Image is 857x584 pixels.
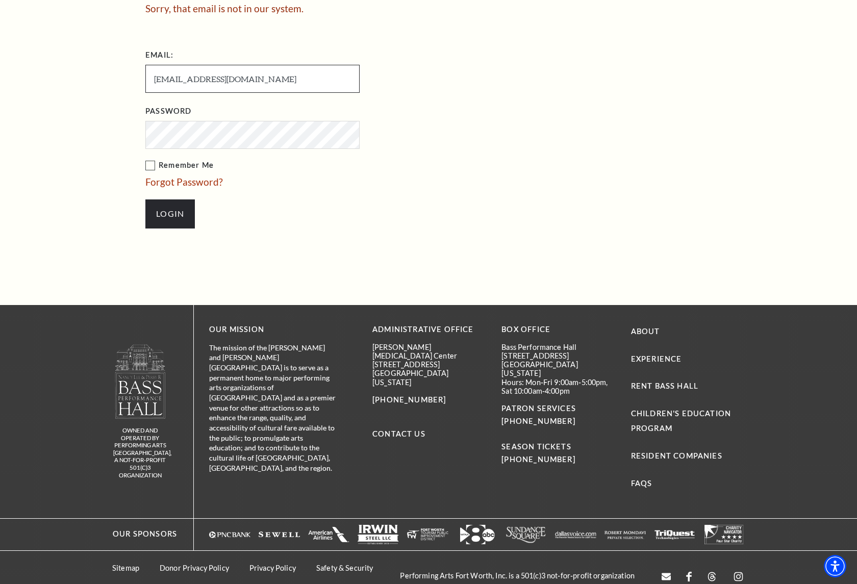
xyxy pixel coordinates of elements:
[372,369,486,387] p: [GEOGRAPHIC_DATA][US_STATE]
[631,327,660,336] a: About
[249,564,296,572] a: Privacy Policy
[308,525,349,544] a: The image is completely blank or white. - open in a new tab
[631,451,722,460] a: Resident Companies
[501,343,615,351] p: Bass Performance Hall
[209,525,250,544] img: Logo of PNC Bank in white text with a triangular symbol.
[407,525,448,544] img: The image is completely blank or white.
[654,525,695,544] img: The image is completely blank or white.
[358,525,399,544] img: Logo of Irwin Steel LLC, featuring the company name in bold letters with a simple design.
[501,428,615,466] p: SEASON TICKETS [PHONE_NUMBER]
[259,525,300,544] img: The image is completely blank or white.
[501,402,615,428] p: PATRON SERVICES [PHONE_NUMBER]
[372,360,486,369] p: [STREET_ADDRESS]
[555,525,596,544] img: The image features a simple white background with text that appears to be a logo or brand name.
[501,351,615,360] p: [STREET_ADDRESS]
[604,525,646,544] img: The image is completely blank or white.
[145,3,304,14] span: Sorry, that email is not in our system.
[145,199,195,228] input: Submit button
[501,360,615,378] p: [GEOGRAPHIC_DATA][US_STATE]
[703,525,745,544] img: The image is completely blank or white.
[372,429,425,438] a: Contact Us
[308,525,349,544] img: The image is completely blank or white.
[113,427,167,479] p: owned and operated by Performing Arts [GEOGRAPHIC_DATA], A NOT-FOR-PROFIT 501(C)3 ORGANIZATION
[631,382,698,390] a: Rent Bass Hall
[103,528,177,541] p: Our Sponsors
[209,525,250,544] a: Logo of PNC Bank in white text with a triangular symbol. - open in a new tab - target website may...
[209,343,337,473] p: The mission of the [PERSON_NAME] and [PERSON_NAME][GEOGRAPHIC_DATA] is to serve as a permanent ho...
[160,564,229,572] a: Donor Privacy Policy
[631,479,652,488] a: FAQs
[372,343,486,361] p: [PERSON_NAME][MEDICAL_DATA] Center
[506,525,547,544] img: Logo of Sundance Square, featuring stylized text in white.
[390,571,645,580] p: Performing Arts Fort Worth, Inc. is a 501(c)3 not-for-profit organization
[259,525,300,544] a: The image is completely blank or white. - open in a new tab
[501,378,615,396] p: Hours: Mon-Fri 9:00am-5:00pm, Sat 10:00am-4:00pm
[824,555,846,577] div: Accessibility Menu
[209,323,337,336] p: OUR MISSION
[457,525,498,544] img: Logo featuring the number "8" with an arrow and "abc" in a modern design.
[662,568,671,583] a: Open this option - open in a new tab
[316,564,373,572] a: Safety & Security
[145,65,360,93] input: Required
[145,105,191,118] label: Password
[501,323,615,336] p: BOX OFFICE
[112,564,139,572] a: Sitemap
[686,568,692,583] a: facebook - open in a new tab
[506,525,547,544] a: Logo of Sundance Square, featuring stylized text in white. - open in a new tab
[145,49,173,62] label: Email:
[555,525,596,544] a: The image features a simple white background with text that appears to be a logo or brand name. -...
[604,525,646,544] a: The image is completely blank or white. - open in a new tab
[631,409,731,433] a: Children's Education Program
[372,323,486,336] p: Administrative Office
[145,176,223,188] a: Forgot Password?
[358,525,399,544] a: Logo of Irwin Steel LLC, featuring the company name in bold letters with a simple design. - open ...
[114,344,166,419] img: owned and operated by Performing Arts Fort Worth, A NOT-FOR-PROFIT 501(C)3 ORGANIZATION
[145,159,462,172] label: Remember Me
[654,525,695,544] a: The image is completely blank or white. - open in a new tab
[631,354,682,363] a: Experience
[457,525,498,544] a: Logo featuring the number "8" with an arrow and "abc" in a modern design. - open in a new tab
[707,568,717,583] a: threads.com - open in a new tab
[372,394,486,407] p: [PHONE_NUMBER]
[732,568,745,583] a: instagram - open in a new tab
[703,525,745,544] a: The image is completely blank or white. - open in a new tab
